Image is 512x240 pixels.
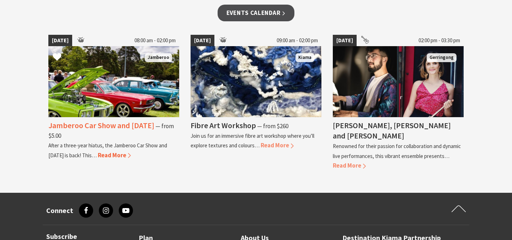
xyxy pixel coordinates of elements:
[191,120,256,130] h4: Fibre Art Workshop
[333,162,366,169] span: Read More
[145,53,172,62] span: Jamberoo
[257,122,288,130] span: ⁠— from $260
[191,132,314,149] p: Join us for an immersive fibre art workshop where you’ll explore textures and colours…
[333,35,464,170] a: [DATE] 02:00 pm - 03:30 pm Man playing piano and woman holding flute Gerringong [PERSON_NAME], [P...
[48,35,72,46] span: [DATE]
[46,45,69,70] button: Click to Favourite Jamberoo Car Show and Family Day
[333,120,451,141] h4: [PERSON_NAME], [PERSON_NAME] and [PERSON_NAME]
[333,35,357,46] span: [DATE]
[191,35,321,170] a: [DATE] 09:00 am - 02:00 pm Fibre Art Kiama Fibre Art Workshop ⁠— from $260 Join us for an immersi...
[48,35,179,170] a: [DATE] 08:00 am - 02:00 pm Jamberoo Car Show Jamberoo Jamberoo Car Show and [DATE] ⁠— from $5.00 ...
[191,46,321,117] img: Fibre Art
[48,120,154,130] h4: Jamberoo Car Show and [DATE]
[218,5,295,21] a: Events Calendar
[98,151,131,159] span: Read More
[131,35,179,46] span: 08:00 am - 02:00 pm
[333,143,461,159] p: Renowned for their passion for collaboration and dynamic live performances, this vibrant ensemble...
[46,206,73,215] h3: Connect
[261,141,294,149] span: Read More
[273,35,321,46] span: 09:00 am - 02:00 pm
[415,35,464,46] span: 02:00 pm - 03:30 pm
[333,46,464,117] img: Man playing piano and woman holding flute
[295,53,314,62] span: Kiama
[427,53,457,62] span: Gerringong
[191,35,214,46] span: [DATE]
[48,46,179,117] img: Jamberoo Car Show
[48,142,167,158] p: After a three-year hiatus, the Jamberoo Car Show and [DATE] is back! This…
